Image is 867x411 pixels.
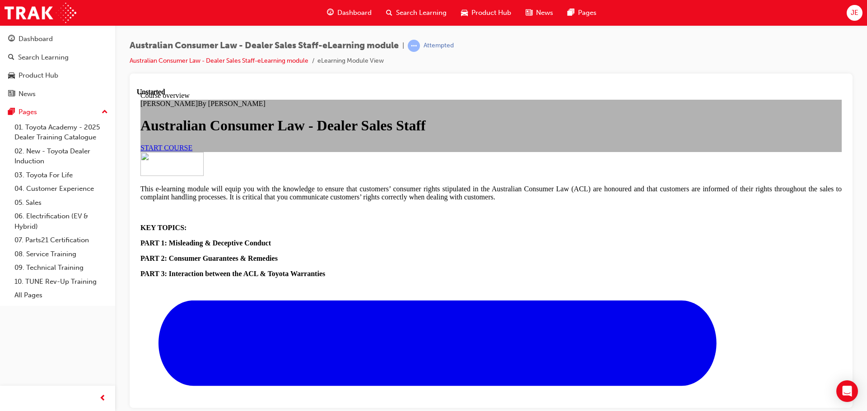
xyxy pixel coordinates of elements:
span: News [536,8,553,18]
a: 10. TUNE Rev-Up Training [11,275,112,289]
div: Product Hub [19,70,58,81]
span: Course overview [4,4,53,11]
a: Product Hub [4,67,112,84]
a: Search Learning [4,49,112,66]
span: Dashboard [337,8,372,18]
span: guage-icon [8,35,15,43]
a: 07. Parts21 Certification [11,233,112,247]
span: [PERSON_NAME] [4,12,61,19]
span: news-icon [526,7,532,18]
button: Pages [4,104,112,120]
li: eLearning Module View [317,56,384,66]
a: All Pages [11,288,112,302]
strong: KEY TOPICS: [4,136,50,143]
strong: PART 1: Misleading & Deceptive Conduct [4,151,134,159]
a: 01. Toyota Academy - 2025 Dealer Training Catalogue [11,120,112,144]
span: pages-icon [8,108,15,116]
span: JE [851,8,858,18]
a: pages-iconPages [560,4,604,22]
div: Search Learning [18,52,69,63]
button: DashboardSearch LearningProduct HubNews [4,29,112,104]
a: Dashboard [4,31,112,47]
a: search-iconSearch Learning [379,4,454,22]
a: news-iconNews [518,4,560,22]
span: search-icon [386,7,392,18]
a: 08. Service Training [11,247,112,261]
div: Dashboard [19,34,53,44]
a: 02. New - Toyota Dealer Induction [11,144,112,168]
span: Search Learning [396,8,447,18]
span: | [402,41,404,51]
a: 05. Sales [11,196,112,210]
a: 03. Toyota For Life [11,168,112,182]
span: news-icon [8,90,15,98]
a: START COURSE [4,56,56,64]
span: Australian Consumer Law - Dealer Sales Staff-eLearning module [130,41,399,51]
a: Australian Consumer Law - Dealer Sales Staff-eLearning module [130,57,308,65]
span: car-icon [8,72,15,80]
img: Trak [5,3,76,23]
strong: PART 2: Consumer Guarantees & Remedies [4,166,141,174]
span: car-icon [461,7,468,18]
div: Pages [19,107,37,117]
span: learningRecordVerb_ATTEMPT-icon [408,40,420,52]
span: Product Hub [471,8,511,18]
button: JE [847,5,862,21]
span: search-icon [8,54,14,62]
div: News [19,89,36,99]
h1: Australian Consumer Law - Dealer Sales Staff [4,29,705,46]
span: guage-icon [327,7,334,18]
div: Open Intercom Messenger [836,380,858,402]
div: Attempted [424,42,454,50]
span: up-icon [102,106,108,118]
a: News [4,86,112,102]
a: 04. Customer Experience [11,182,112,196]
span: prev-icon [99,393,106,404]
strong: PART 3: Interaction between the ACL & Toyota Warranties [4,182,188,189]
span: By [PERSON_NAME] [61,12,129,19]
a: 06. Electrification (EV & Hybrid) [11,209,112,233]
a: guage-iconDashboard [320,4,379,22]
a: car-iconProduct Hub [454,4,518,22]
a: 09. Technical Training [11,261,112,275]
span: pages-icon [568,7,574,18]
span: Pages [578,8,597,18]
p: This e-learning module will equip you with the knowledge to ensure that customers’ consumer right... [4,97,705,113]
